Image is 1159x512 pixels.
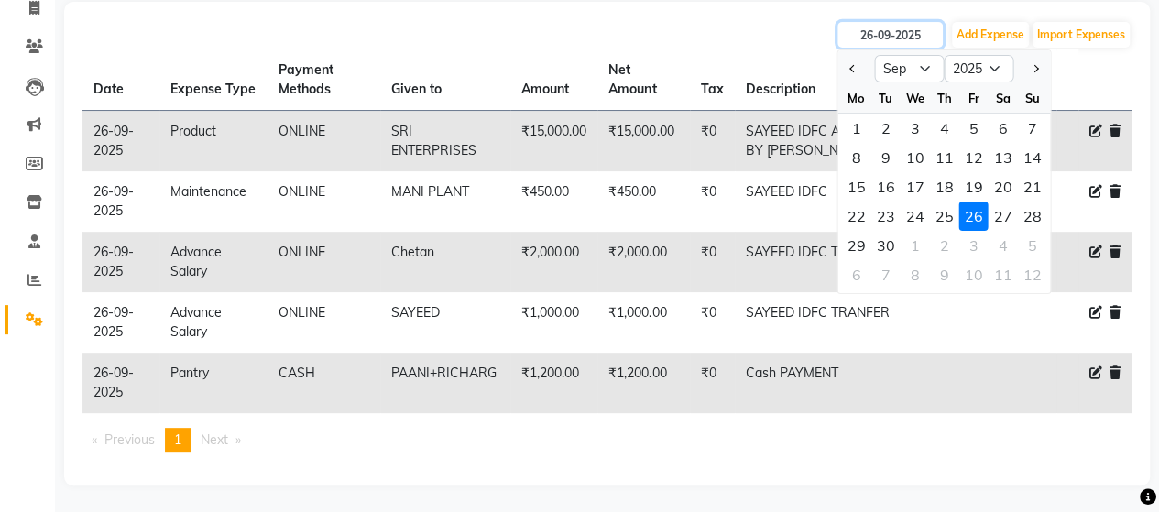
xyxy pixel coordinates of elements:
div: 8 [841,143,870,172]
td: SAYEED IDFC AND 13000 CASH DEPOSIT PAID BY [PERSON_NAME] [735,111,1056,172]
div: Wednesday, September 17, 2025 [900,172,929,202]
span: Next [201,431,228,448]
div: 11 [988,260,1017,289]
div: 22 [841,202,870,231]
td: Advance Salary [159,292,268,353]
div: Thursday, September 25, 2025 [929,202,958,231]
td: 26-09-2025 [82,171,159,232]
div: 8 [900,260,929,289]
div: Tu [870,83,900,113]
div: Monday, September 8, 2025 [841,143,870,172]
div: 17 [900,172,929,202]
td: ₹1,200.00 [510,353,597,413]
div: Sa [988,83,1017,113]
th: Payment Methods [268,49,380,111]
div: Fr [958,83,988,113]
div: 4 [988,231,1017,260]
div: 14 [1017,143,1046,172]
div: Mo [841,83,870,113]
button: Add Expense [952,22,1029,48]
div: 3 [900,114,929,143]
div: 18 [929,172,958,202]
td: Cash PAYMENT [735,353,1056,413]
div: 9 [870,143,900,172]
div: Tuesday, September 9, 2025 [870,143,900,172]
td: ₹15,000.00 [597,111,690,172]
button: Previous month [845,54,860,83]
div: Friday, October 3, 2025 [958,231,988,260]
td: ₹0 [690,232,735,292]
div: 25 [929,202,958,231]
div: Monday, September 22, 2025 [841,202,870,231]
div: 9 [929,260,958,289]
div: Saturday, October 4, 2025 [988,231,1017,260]
div: 10 [900,143,929,172]
td: 26-09-2025 [82,292,159,353]
td: 26-09-2025 [82,111,159,172]
div: Sunday, September 14, 2025 [1017,143,1046,172]
button: Next month [1027,54,1043,83]
div: Tuesday, September 2, 2025 [870,114,900,143]
div: Saturday, October 11, 2025 [988,260,1017,289]
td: ₹0 [690,111,735,172]
div: Sunday, September 21, 2025 [1017,172,1046,202]
div: Wednesday, September 3, 2025 [900,114,929,143]
div: 29 [841,231,870,260]
td: 26-09-2025 [82,353,159,413]
div: Monday, October 6, 2025 [841,260,870,289]
select: Select month [874,55,944,82]
td: 26-09-2025 [82,232,159,292]
div: 2 [929,231,958,260]
td: PAANI+RICHARG [380,353,510,413]
div: 30 [870,231,900,260]
th: Amount [510,49,597,111]
div: 6 [841,260,870,289]
select: Select year [944,55,1013,82]
td: CASH [268,353,380,413]
td: ₹2,000.00 [510,232,597,292]
div: Tuesday, October 7, 2025 [870,260,900,289]
div: Thursday, September 18, 2025 [929,172,958,202]
div: Friday, September 5, 2025 [958,114,988,143]
td: ₹2,000.00 [597,232,690,292]
nav: Pagination [82,428,1132,452]
td: Advance Salary [159,232,268,292]
input: PLACEHOLDER.DATE [837,22,943,48]
td: MANI PLANT [380,171,510,232]
div: Monday, September 1, 2025 [841,114,870,143]
div: Sunday, September 7, 2025 [1017,114,1046,143]
div: Thursday, September 4, 2025 [929,114,958,143]
div: 27 [988,202,1017,231]
div: Wednesday, October 8, 2025 [900,260,929,289]
th: Net Amount [597,49,690,111]
td: ₹450.00 [597,171,690,232]
div: Thursday, October 9, 2025 [929,260,958,289]
div: 5 [958,114,988,143]
div: 5 [1017,231,1046,260]
div: 4 [929,114,958,143]
td: Chetan [380,232,510,292]
div: 6 [988,114,1017,143]
div: 15 [841,172,870,202]
td: ₹0 [690,292,735,353]
td: ₹1,000.00 [510,292,597,353]
td: SAYEED IDFC TRANFER [735,292,1056,353]
div: Su [1017,83,1046,113]
div: Thursday, October 2, 2025 [929,231,958,260]
div: 2 [870,114,900,143]
div: 3 [958,231,988,260]
div: Sunday, October 5, 2025 [1017,231,1046,260]
div: Monday, September 29, 2025 [841,231,870,260]
td: ONLINE [268,171,380,232]
div: Sunday, September 28, 2025 [1017,202,1046,231]
div: Friday, September 19, 2025 [958,172,988,202]
div: 10 [958,260,988,289]
div: 19 [958,172,988,202]
div: Monday, September 15, 2025 [841,172,870,202]
th: Date [82,49,159,111]
td: Maintenance [159,171,268,232]
div: Tuesday, September 16, 2025 [870,172,900,202]
div: 23 [870,202,900,231]
div: 1 [900,231,929,260]
td: ₹450.00 [510,171,597,232]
